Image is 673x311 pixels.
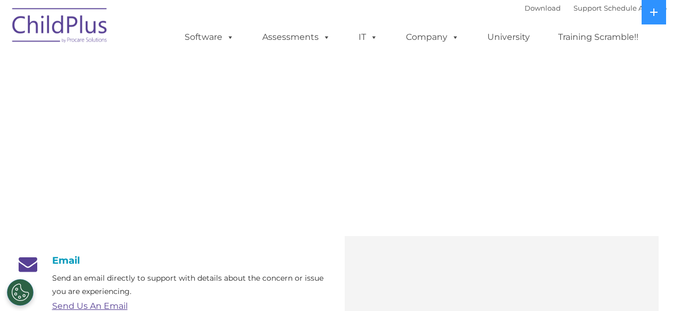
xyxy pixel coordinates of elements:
h4: Email [15,255,329,266]
a: Download [525,4,561,12]
a: Send Us An Email [52,301,128,311]
a: Company [395,27,470,48]
a: Assessments [252,27,341,48]
a: University [477,27,541,48]
a: Software [174,27,245,48]
img: ChildPlus by Procare Solutions [7,1,113,54]
a: IT [348,27,388,48]
a: Schedule A Demo [604,4,667,12]
a: Support [574,4,602,12]
p: Send an email directly to support with details about the concern or issue you are experiencing. [52,272,329,298]
font: | [525,4,667,12]
a: Training Scramble!! [547,27,649,48]
button: Cookies Settings [7,279,34,306]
